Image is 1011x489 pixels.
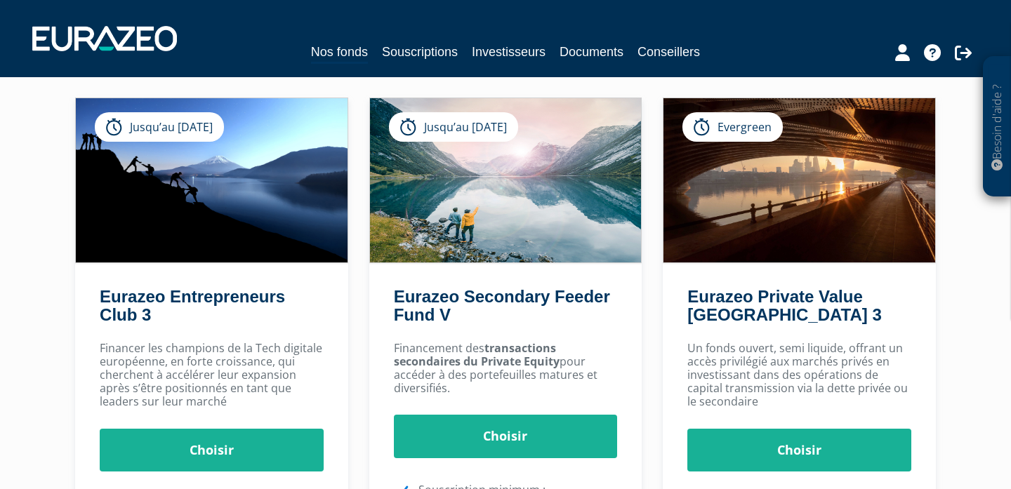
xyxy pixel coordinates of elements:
[394,415,618,458] a: Choisir
[32,26,177,51] img: 1732889491-logotype_eurazeo_blanc_rvb.png
[687,342,911,409] p: Un fonds ouvert, semi liquide, offrant un accès privilégié aux marchés privés en investissant dan...
[394,287,610,324] a: Eurazeo Secondary Feeder Fund V
[394,340,560,369] strong: transactions secondaires du Private Equity
[560,42,623,62] a: Documents
[76,98,348,262] img: Eurazeo Entrepreneurs Club 3
[100,429,324,472] a: Choisir
[989,64,1005,190] p: Besoin d'aide ?
[100,342,324,409] p: Financer les champions de la Tech digitale européenne, en forte croissance, qui cherchent à accél...
[311,42,368,64] a: Nos fonds
[370,98,642,262] img: Eurazeo Secondary Feeder Fund V
[682,112,783,142] div: Evergreen
[687,429,911,472] a: Choisir
[100,287,285,324] a: Eurazeo Entrepreneurs Club 3
[637,42,700,62] a: Conseillers
[687,287,881,324] a: Eurazeo Private Value [GEOGRAPHIC_DATA] 3
[394,342,618,396] p: Financement des pour accéder à des portefeuilles matures et diversifiés.
[389,112,518,142] div: Jusqu’au [DATE]
[382,42,458,62] a: Souscriptions
[95,112,224,142] div: Jusqu’au [DATE]
[472,42,546,62] a: Investisseurs
[663,98,935,262] img: Eurazeo Private Value Europe 3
